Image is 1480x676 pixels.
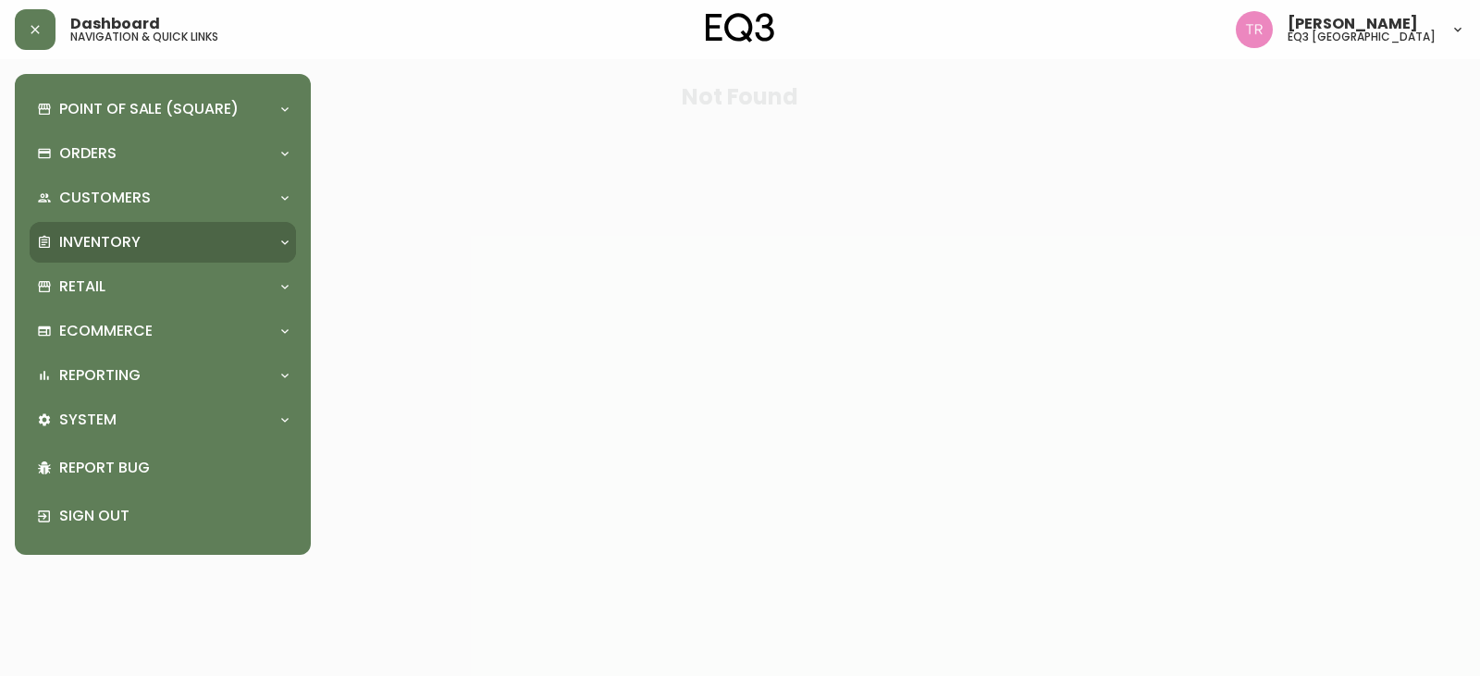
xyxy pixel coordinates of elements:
[59,99,239,119] p: Point of Sale (Square)
[30,492,296,540] div: Sign Out
[1288,17,1418,31] span: [PERSON_NAME]
[30,178,296,218] div: Customers
[59,458,289,478] p: Report Bug
[59,188,151,208] p: Customers
[59,277,105,297] p: Retail
[30,266,296,307] div: Retail
[30,399,296,440] div: System
[706,13,774,43] img: logo
[59,365,141,386] p: Reporting
[70,31,218,43] h5: navigation & quick links
[30,89,296,129] div: Point of Sale (Square)
[59,143,117,164] p: Orders
[30,311,296,351] div: Ecommerce
[59,506,289,526] p: Sign Out
[30,133,296,174] div: Orders
[1288,31,1436,43] h5: eq3 [GEOGRAPHIC_DATA]
[59,410,117,430] p: System
[59,232,141,252] p: Inventory
[30,355,296,396] div: Reporting
[70,17,160,31] span: Dashboard
[59,321,153,341] p: Ecommerce
[1236,11,1273,48] img: 214b9049a7c64896e5c13e8f38ff7a87
[30,444,296,492] div: Report Bug
[30,222,296,263] div: Inventory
